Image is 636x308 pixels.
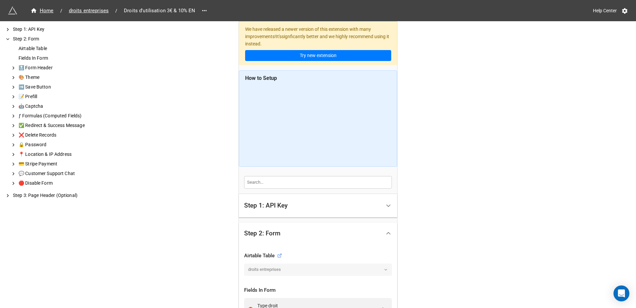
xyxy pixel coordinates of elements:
[244,286,392,294] div: Fields In Form
[12,35,106,42] div: Step 2: Form
[12,26,106,33] div: Step 1: API Key
[239,22,397,65] div: We have released a newer version of this extension with many improvements! It's signficantly bett...
[17,151,106,158] div: 📍 Location & IP Address
[17,103,106,110] div: 🤖 Captcha
[244,202,288,209] div: Step 1: API Key
[12,192,106,199] div: Step 3: Page Header (Optional)
[17,112,106,119] div: ƒ Formulas (Computed Fields)
[26,7,58,15] a: Home
[120,7,199,15] span: Droits d'utilisation 3€ & 10% EN
[17,180,106,187] div: 🛑 Disable Form
[588,5,621,17] a: Help Center
[17,84,106,91] div: ➡️ Save Button
[17,160,106,167] div: 💳 Stripe Payment
[239,194,397,217] div: Step 1: API Key
[613,285,629,301] div: Open Intercom Messenger
[17,141,106,148] div: 🔒 Password
[244,230,281,237] div: Step 2: Form
[17,132,106,139] div: ❌ Delete Records
[65,7,113,15] a: droits entreprises
[244,252,282,260] div: Airtable Table
[60,7,62,14] li: /
[115,7,117,14] li: /
[17,64,106,71] div: 🔝 Form Header
[17,122,106,129] div: ✅ Redirect & Success Message
[17,74,106,81] div: 🎨 Theme
[239,223,397,244] div: Step 2: Form
[245,85,391,161] iframe: YouTube video player
[244,176,392,189] input: Search...
[17,45,106,52] div: Airtable Table
[8,6,17,15] img: miniextensions-icon.73ae0678.png
[30,7,54,15] div: Home
[17,170,106,177] div: 💬 Customer Support Chat
[17,55,106,62] div: Fields In Form
[26,7,199,15] nav: breadcrumb
[17,93,106,100] div: 📝 Prefill
[245,50,391,61] a: Try new extension
[245,75,277,81] b: How to Setup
